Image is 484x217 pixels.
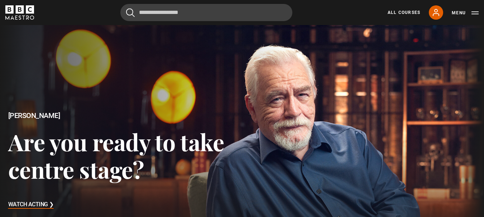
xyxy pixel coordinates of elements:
[8,112,242,120] h2: [PERSON_NAME]
[452,9,479,16] button: Toggle navigation
[8,128,242,183] h3: Are you ready to take centre stage?
[8,199,54,210] h3: Watch Acting ❯
[5,5,34,20] svg: BBC Maestro
[126,8,135,17] button: Submit the search query
[388,9,420,16] a: All Courses
[120,4,292,21] input: Search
